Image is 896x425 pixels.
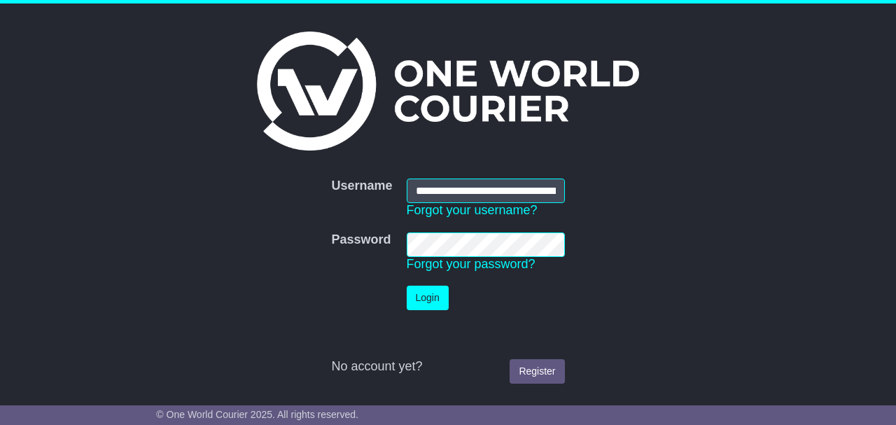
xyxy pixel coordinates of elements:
a: Register [510,359,564,384]
a: Forgot your username? [407,203,538,217]
a: Forgot your password? [407,257,535,271]
label: Username [331,179,392,194]
img: One World [257,32,639,151]
button: Login [407,286,449,310]
label: Password [331,232,391,248]
div: No account yet? [331,359,564,375]
span: © One World Courier 2025. All rights reserved. [156,409,358,420]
